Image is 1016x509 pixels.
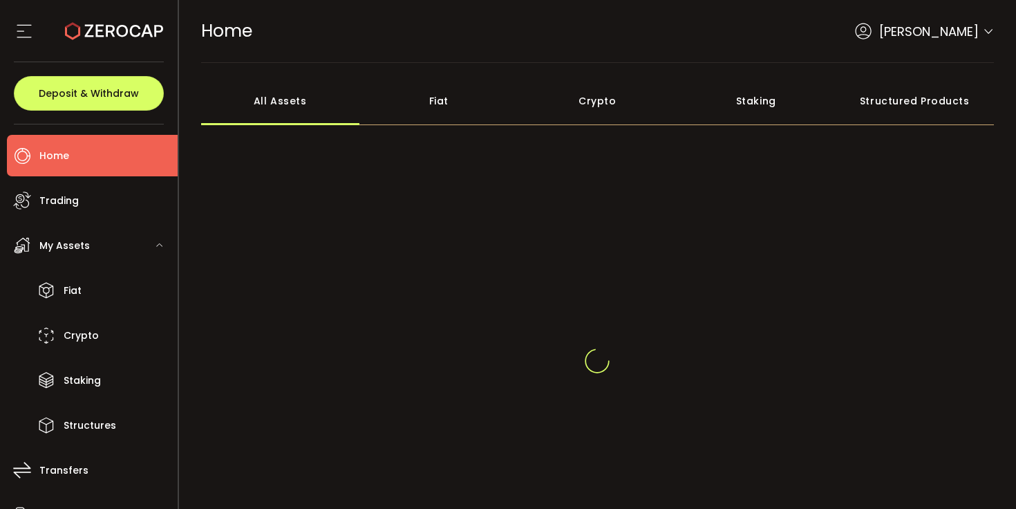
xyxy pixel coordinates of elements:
[879,22,979,41] span: [PERSON_NAME]
[39,461,88,481] span: Transfers
[14,76,164,111] button: Deposit & Withdraw
[64,281,82,301] span: Fiat
[64,416,116,436] span: Structures
[201,19,252,43] span: Home
[39,89,139,98] span: Deposit & Withdraw
[39,191,79,211] span: Trading
[836,77,995,125] div: Structured Products
[64,371,101,391] span: Staking
[518,77,677,125] div: Crypto
[201,77,360,125] div: All Assets
[64,326,99,346] span: Crypto
[359,77,518,125] div: Fiat
[39,146,69,166] span: Home
[677,77,836,125] div: Staking
[39,236,90,256] span: My Assets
